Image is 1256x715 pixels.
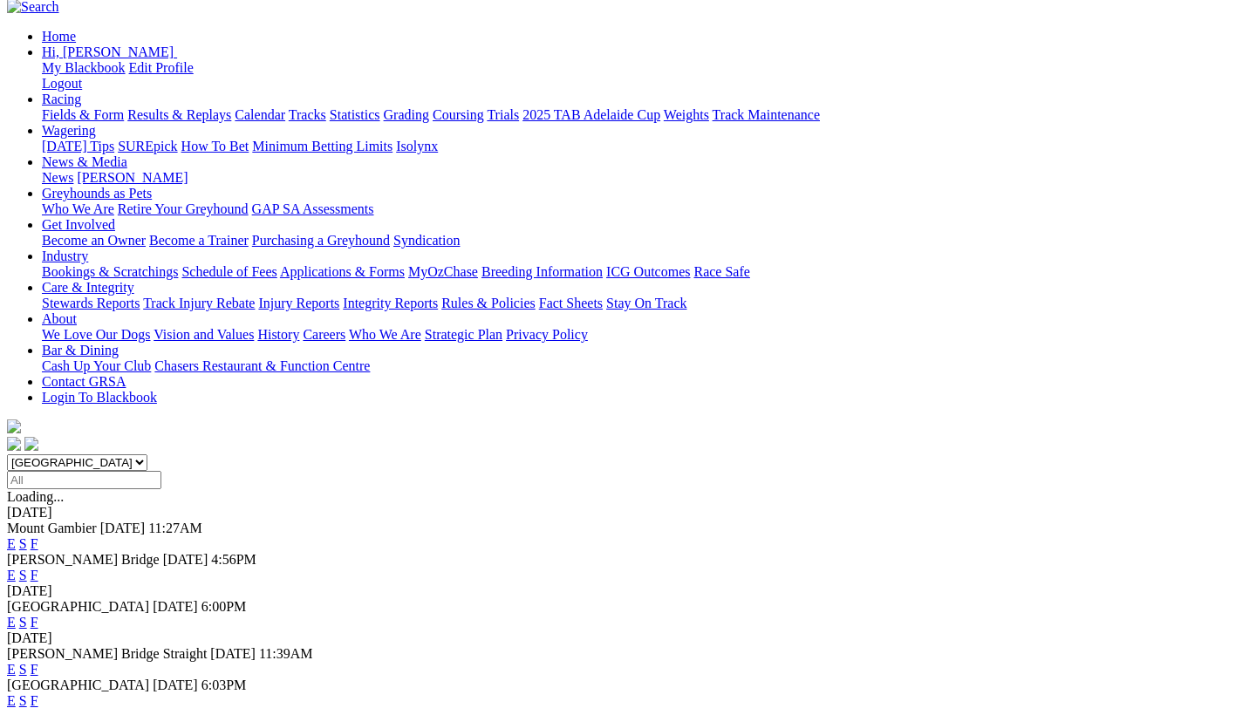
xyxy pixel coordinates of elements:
a: Weights [664,107,709,122]
a: E [7,662,16,677]
a: Chasers Restaurant & Function Centre [154,358,370,373]
a: Tracks [289,107,326,122]
a: ICG Outcomes [606,264,690,279]
span: 4:56PM [211,552,256,567]
span: [DATE] [100,521,146,535]
img: facebook.svg [7,437,21,451]
a: News & Media [42,154,127,169]
a: F [31,568,38,582]
a: Track Maintenance [713,107,820,122]
a: S [19,693,27,708]
a: Racing [42,92,81,106]
div: Care & Integrity [42,296,1249,311]
a: Stewards Reports [42,296,140,310]
a: Vision and Values [154,327,254,342]
a: MyOzChase [408,264,478,279]
a: Bookings & Scratchings [42,264,178,279]
span: [GEOGRAPHIC_DATA] [7,678,149,692]
div: Wagering [42,139,1249,154]
a: Hi, [PERSON_NAME] [42,44,177,59]
a: Fact Sheets [539,296,603,310]
a: Who We Are [349,327,421,342]
a: Schedule of Fees [181,264,276,279]
a: My Blackbook [42,60,126,75]
div: About [42,327,1249,343]
a: Become an Owner [42,233,146,248]
a: E [7,536,16,551]
span: [DATE] [153,678,198,692]
a: Integrity Reports [343,296,438,310]
div: [DATE] [7,505,1249,521]
div: Industry [42,264,1249,280]
a: Fields & Form [42,107,124,122]
a: Become a Trainer [149,233,249,248]
span: [GEOGRAPHIC_DATA] [7,599,149,614]
a: S [19,568,27,582]
span: 6:00PM [201,599,247,614]
a: Purchasing a Greyhound [252,233,390,248]
a: Results & Replays [127,107,231,122]
a: Isolynx [396,139,438,153]
div: [DATE] [7,583,1249,599]
a: S [19,615,27,630]
a: Applications & Forms [280,264,405,279]
span: [DATE] [163,552,208,567]
a: Who We Are [42,201,114,216]
span: Loading... [7,489,64,504]
a: Edit Profile [129,60,194,75]
span: [PERSON_NAME] Bridge [7,552,160,567]
div: Get Involved [42,233,1249,249]
a: News [42,170,73,185]
a: Care & Integrity [42,280,134,295]
a: Injury Reports [258,296,339,310]
a: GAP SA Assessments [252,201,374,216]
div: [DATE] [7,630,1249,646]
a: Grading [384,107,429,122]
a: 2025 TAB Adelaide Cup [522,107,660,122]
div: Bar & Dining [42,358,1249,374]
a: Coursing [433,107,484,122]
a: Minimum Betting Limits [252,139,392,153]
span: Hi, [PERSON_NAME] [42,44,174,59]
span: 11:27AM [148,521,202,535]
a: History [257,327,299,342]
a: E [7,568,16,582]
a: E [7,693,16,708]
a: Careers [303,327,345,342]
img: logo-grsa-white.png [7,419,21,433]
a: S [19,662,27,677]
a: Track Injury Rebate [143,296,255,310]
a: Calendar [235,107,285,122]
a: Greyhounds as Pets [42,186,152,201]
a: F [31,615,38,630]
div: Racing [42,107,1249,123]
span: [DATE] [153,599,198,614]
a: Strategic Plan [425,327,502,342]
a: How To Bet [181,139,249,153]
a: E [7,615,16,630]
a: F [31,662,38,677]
a: We Love Our Dogs [42,327,150,342]
input: Select date [7,471,161,489]
a: Breeding Information [481,264,603,279]
a: Privacy Policy [506,327,588,342]
a: About [42,311,77,326]
a: SUREpick [118,139,177,153]
a: Contact GRSA [42,374,126,389]
a: S [19,536,27,551]
a: Get Involved [42,217,115,232]
div: News & Media [42,170,1249,186]
a: F [31,693,38,708]
a: Trials [487,107,519,122]
a: [DATE] Tips [42,139,114,153]
a: Home [42,29,76,44]
div: Hi, [PERSON_NAME] [42,60,1249,92]
a: Retire Your Greyhound [118,201,249,216]
div: Greyhounds as Pets [42,201,1249,217]
a: Stay On Track [606,296,686,310]
a: Statistics [330,107,380,122]
span: 6:03PM [201,678,247,692]
a: Race Safe [693,264,749,279]
span: [DATE] [210,646,256,661]
a: Logout [42,76,82,91]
